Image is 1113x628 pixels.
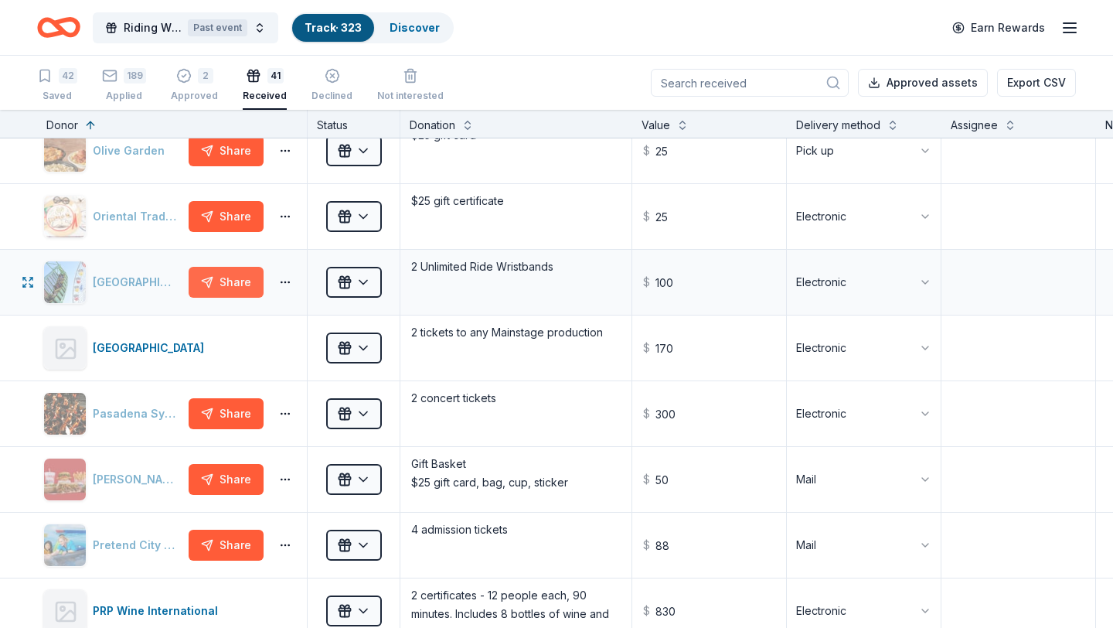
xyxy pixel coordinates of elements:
[305,21,362,34] a: Track· 323
[410,116,455,135] div: Donation
[402,251,630,313] textarea: 2 Unlimited Ride Wristbands
[796,116,880,135] div: Delivery method
[243,90,287,102] div: Received
[102,90,146,102] div: Applied
[951,116,998,135] div: Assignee
[43,326,294,370] button: [GEOGRAPHIC_DATA]
[124,68,146,84] div: 189
[188,19,247,36] div: Past event
[267,68,284,84] div: 41
[189,530,264,561] button: Share
[402,449,630,510] textarea: Gift Basket $25 gift card, bag, cup, sticker
[997,69,1076,97] button: Export CSV
[102,62,146,110] button: 189Applied
[311,62,352,110] button: Declined
[189,464,264,495] button: Share
[93,602,224,620] div: PRP Wine International
[943,14,1054,42] a: Earn Rewards
[390,21,440,34] a: Discover
[402,186,630,247] textarea: $25 gift certificate
[37,90,77,102] div: Saved
[858,69,988,97] button: Approved assets
[291,12,454,43] button: Track· 323Discover
[198,68,213,84] div: 2
[642,116,670,135] div: Value
[377,90,444,102] div: Not interested
[377,62,444,110] button: Not interested
[311,90,352,102] div: Declined
[93,339,210,357] div: [GEOGRAPHIC_DATA]
[189,267,264,298] button: Share
[651,69,849,97] input: Search received
[308,110,400,138] div: Status
[189,201,264,232] button: Share
[171,90,218,102] div: Approved
[93,12,278,43] button: Riding With The Stars GalaPast event
[124,19,182,37] span: Riding With The Stars Gala
[402,514,630,576] textarea: 4 admission tickets
[402,317,630,379] textarea: 2 tickets to any Mainstage production
[402,120,630,182] textarea: $25 gift card
[243,62,287,110] button: 41Received
[189,135,264,166] button: Share
[37,62,77,110] button: 42Saved
[37,9,80,46] a: Home
[171,62,218,110] button: 2Approved
[46,116,78,135] div: Donor
[402,383,630,445] textarea: 2 concert tickets
[59,68,77,84] div: 42
[189,398,264,429] button: Share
